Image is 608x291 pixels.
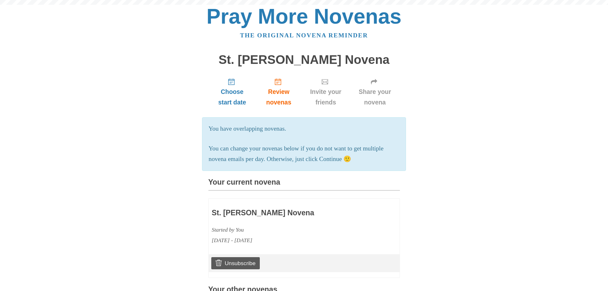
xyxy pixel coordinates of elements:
[212,235,359,246] div: [DATE] - [DATE]
[350,73,400,111] a: Share your novena
[215,87,250,108] span: Choose start date
[212,225,359,235] div: Started by You
[206,4,402,28] a: Pray More Novenas
[208,178,400,191] h3: Your current novena
[240,32,368,39] a: The original novena reminder
[262,87,295,108] span: Review novenas
[209,124,400,134] p: You have overlapping novenas.
[212,209,359,217] h3: St. [PERSON_NAME] Novena
[302,73,350,111] a: Invite your friends
[256,73,301,111] a: Review novenas
[357,87,394,108] span: Share your novena
[208,73,256,111] a: Choose start date
[211,257,259,269] a: Unsubscribe
[308,87,344,108] span: Invite your friends
[209,143,400,165] p: You can change your novenas below if you do not want to get multiple novena emails per day. Other...
[208,53,400,67] h1: St. [PERSON_NAME] Novena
